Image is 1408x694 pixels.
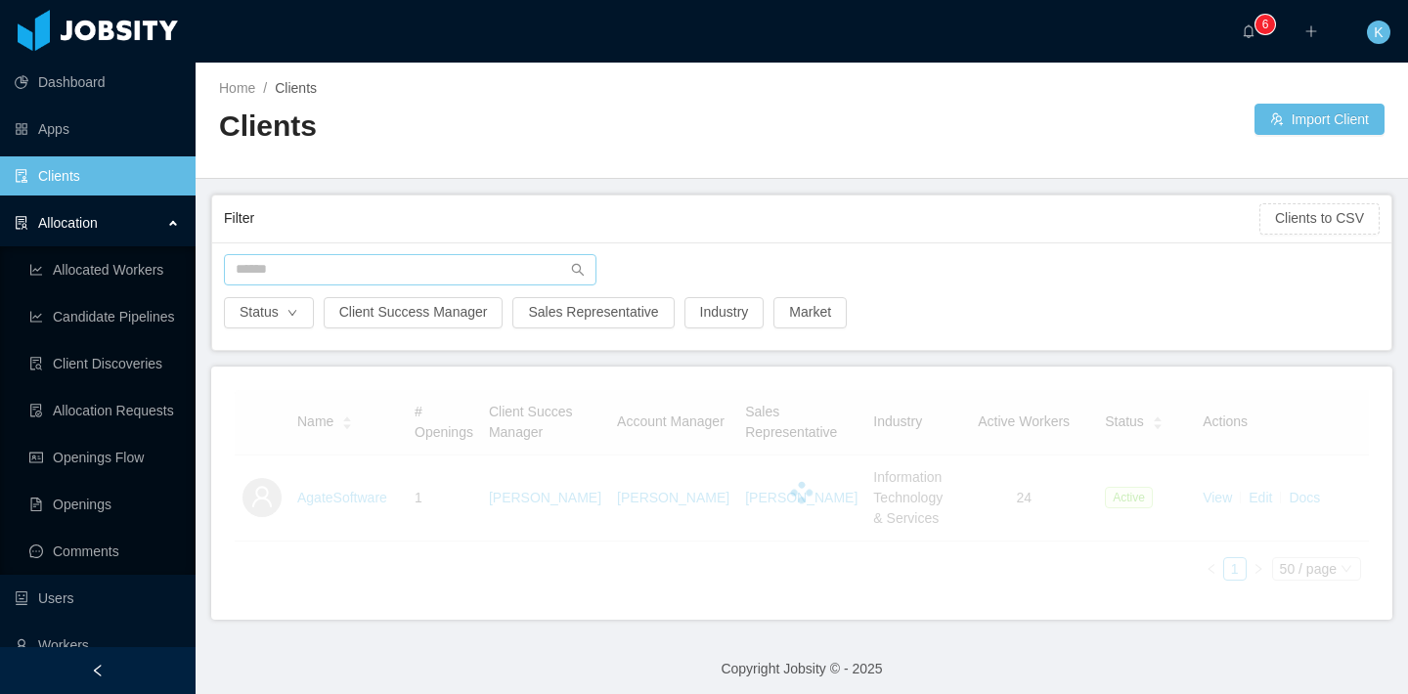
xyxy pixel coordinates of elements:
[224,297,314,328] button: Statusicon: down
[773,297,847,328] button: Market
[263,80,267,96] span: /
[512,297,674,328] button: Sales Representative
[29,250,180,289] a: icon: line-chartAllocated Workers
[1255,15,1275,34] sup: 6
[15,216,28,230] i: icon: solution
[29,438,180,477] a: icon: idcardOpenings Flow
[29,485,180,524] a: icon: file-textOpenings
[1254,104,1385,135] button: icon: usergroup-addImport Client
[29,532,180,571] a: icon: messageComments
[324,297,504,328] button: Client Success Manager
[1262,15,1269,34] p: 6
[15,579,180,618] a: icon: robotUsers
[15,109,180,149] a: icon: appstoreApps
[684,297,765,328] button: Industry
[29,344,180,383] a: icon: file-searchClient Discoveries
[275,80,317,96] span: Clients
[29,297,180,336] a: icon: line-chartCandidate Pipelines
[219,107,802,147] h2: Clients
[1259,203,1380,235] button: Clients to CSV
[29,391,180,430] a: icon: file-doneAllocation Requests
[38,215,98,231] span: Allocation
[15,626,180,665] a: icon: userWorkers
[15,63,180,102] a: icon: pie-chartDashboard
[1374,21,1383,44] span: K
[1242,24,1255,38] i: icon: bell
[219,80,255,96] a: Home
[571,263,585,277] i: icon: search
[15,156,180,195] a: icon: auditClients
[1304,24,1318,38] i: icon: plus
[224,200,1259,237] div: Filter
